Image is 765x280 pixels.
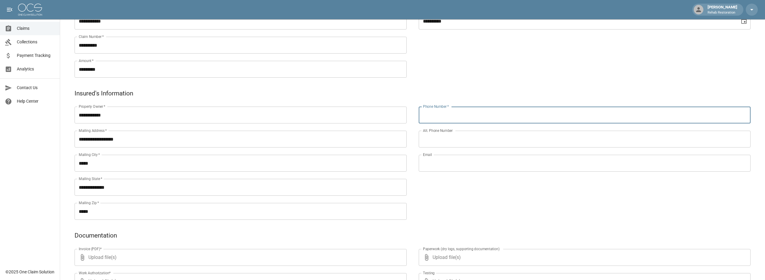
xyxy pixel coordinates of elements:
p: Rehab Restoration [708,10,737,15]
span: Payment Tracking [17,52,55,59]
label: Claim Number [79,34,104,39]
label: Invoice (PDF)* [79,246,102,251]
label: Phone Number [423,104,449,109]
label: Mailing Zip [79,200,99,205]
span: Contact Us [17,85,55,91]
img: ocs-logo-white-transparent.png [18,4,42,16]
span: Help Center [17,98,55,104]
label: Work Authorization* [79,270,111,275]
span: Analytics [17,66,55,72]
label: Testing [423,270,435,275]
label: Mailing Address [79,128,107,133]
div: © 2025 One Claim Solution [5,269,54,275]
label: Property Owner [79,104,106,109]
span: Claims [17,25,55,32]
span: Upload file(s) [433,249,735,266]
div: [PERSON_NAME] [705,4,740,15]
span: Upload file(s) [88,249,390,266]
label: Alt. Phone Number [423,128,453,133]
button: Choose date, selected date is Sep 23, 2025 [738,15,750,27]
label: Email [423,152,432,157]
label: Paperwork (dry logs, supporting documentation) [423,246,500,251]
button: open drawer [4,4,16,16]
label: Mailing State [79,176,102,181]
label: Mailing City [79,152,100,157]
span: Collections [17,39,55,45]
label: Amount [79,58,94,63]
